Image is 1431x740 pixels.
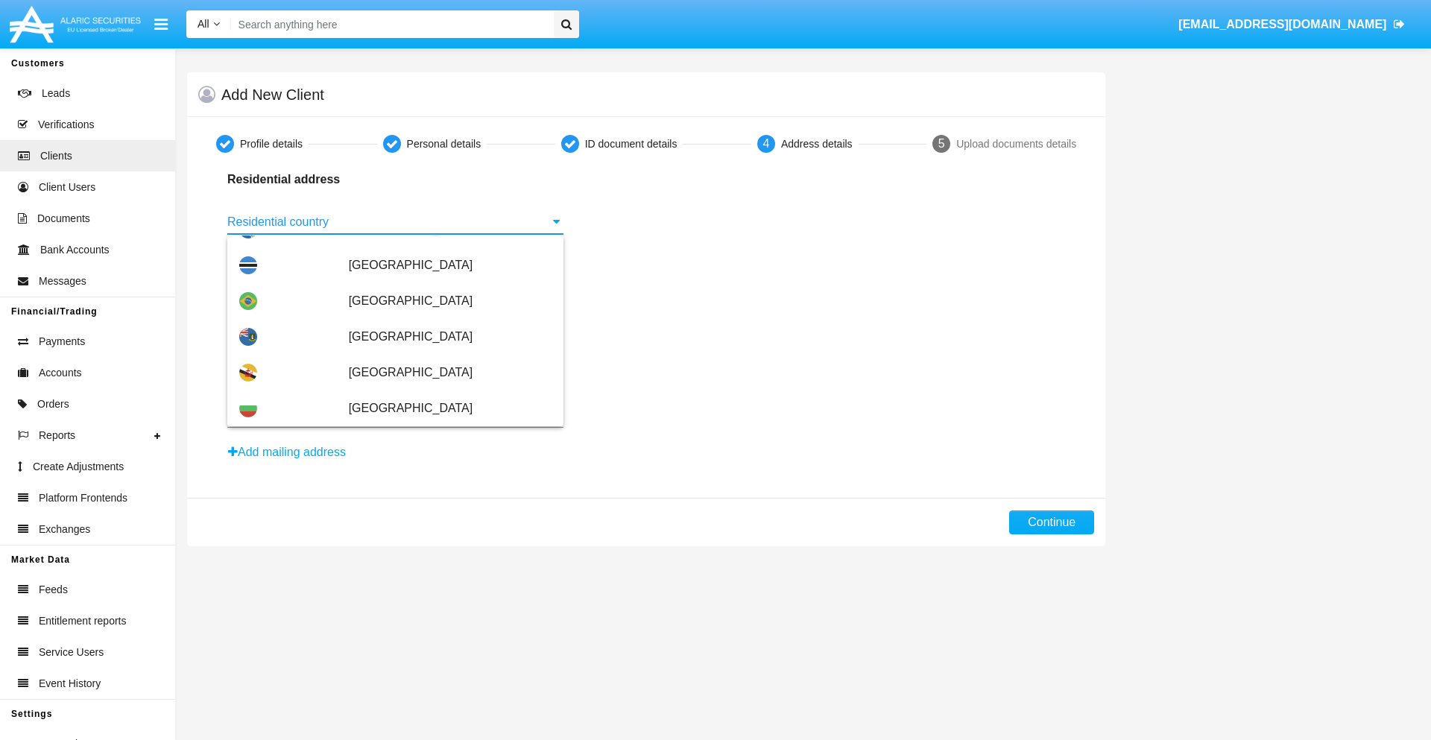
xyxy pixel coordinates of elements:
[1172,4,1412,45] a: [EMAIL_ADDRESS][DOMAIN_NAME]
[349,247,552,283] span: [GEOGRAPHIC_DATA]
[40,242,110,258] span: Bank Accounts
[938,137,945,150] span: 5
[40,148,72,164] span: Clients
[39,613,127,629] span: Entitlement reports
[37,211,90,227] span: Documents
[221,89,324,101] h5: Add New Client
[39,582,68,598] span: Feeds
[186,16,231,32] a: All
[240,136,303,152] div: Profile details
[37,396,69,412] span: Orders
[956,136,1076,152] div: Upload documents details
[781,136,853,152] div: Address details
[1009,510,1094,534] button: Continue
[39,273,86,289] span: Messages
[585,136,677,152] div: ID document details
[39,522,90,537] span: Exchanges
[7,2,143,46] img: Logo image
[1178,18,1386,31] span: [EMAIL_ADDRESS][DOMAIN_NAME]
[42,86,70,101] span: Leads
[231,10,549,38] input: Search
[227,171,563,189] p: Residential address
[39,676,101,692] span: Event History
[39,490,127,506] span: Platform Frontends
[39,365,82,381] span: Accounts
[407,136,481,152] div: Personal details
[198,18,209,30] span: All
[349,390,552,426] span: [GEOGRAPHIC_DATA]
[39,428,75,443] span: Reports
[39,645,104,660] span: Service Users
[38,117,94,133] span: Verifications
[227,443,347,462] button: Add mailing address
[33,459,124,475] span: Create Adjustments
[39,180,95,195] span: Client Users
[349,355,552,390] span: [GEOGRAPHIC_DATA]
[39,334,85,350] span: Payments
[349,319,552,355] span: [GEOGRAPHIC_DATA]
[762,137,769,150] span: 4
[349,283,552,319] span: [GEOGRAPHIC_DATA]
